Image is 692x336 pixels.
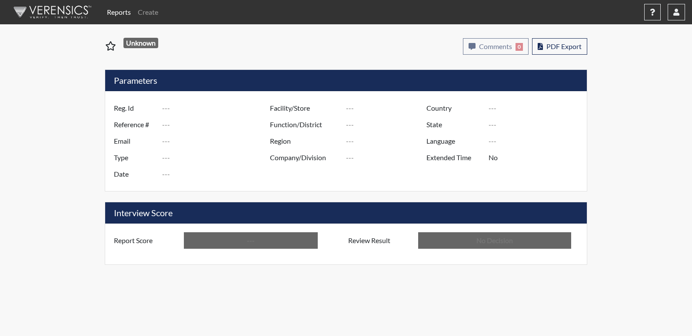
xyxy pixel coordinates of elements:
[489,149,585,166] input: ---
[105,202,587,224] h5: Interview Score
[162,133,272,149] input: ---
[103,3,134,21] a: Reports
[162,116,272,133] input: ---
[123,38,159,48] span: Unknown
[263,116,346,133] label: Function/District
[263,149,346,166] label: Company/Division
[346,133,429,149] input: ---
[418,232,571,249] input: No Decision
[420,133,489,149] label: Language
[162,166,272,182] input: ---
[184,232,318,249] input: ---
[420,149,489,166] label: Extended Time
[346,149,429,166] input: ---
[489,100,585,116] input: ---
[463,38,529,55] button: Comments0
[107,232,184,249] label: Report Score
[420,100,489,116] label: Country
[134,3,162,21] a: Create
[263,100,346,116] label: Facility/Store
[346,116,429,133] input: ---
[162,149,272,166] input: ---
[516,43,523,51] span: 0
[420,116,489,133] label: State
[546,42,582,50] span: PDF Export
[342,232,418,249] label: Review Result
[489,116,585,133] input: ---
[107,166,162,182] label: Date
[162,100,272,116] input: ---
[346,100,429,116] input: ---
[107,116,162,133] label: Reference #
[107,133,162,149] label: Email
[107,149,162,166] label: Type
[489,133,585,149] input: ---
[263,133,346,149] label: Region
[107,100,162,116] label: Reg. Id
[532,38,587,55] button: PDF Export
[479,42,512,50] span: Comments
[105,70,587,91] h5: Parameters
